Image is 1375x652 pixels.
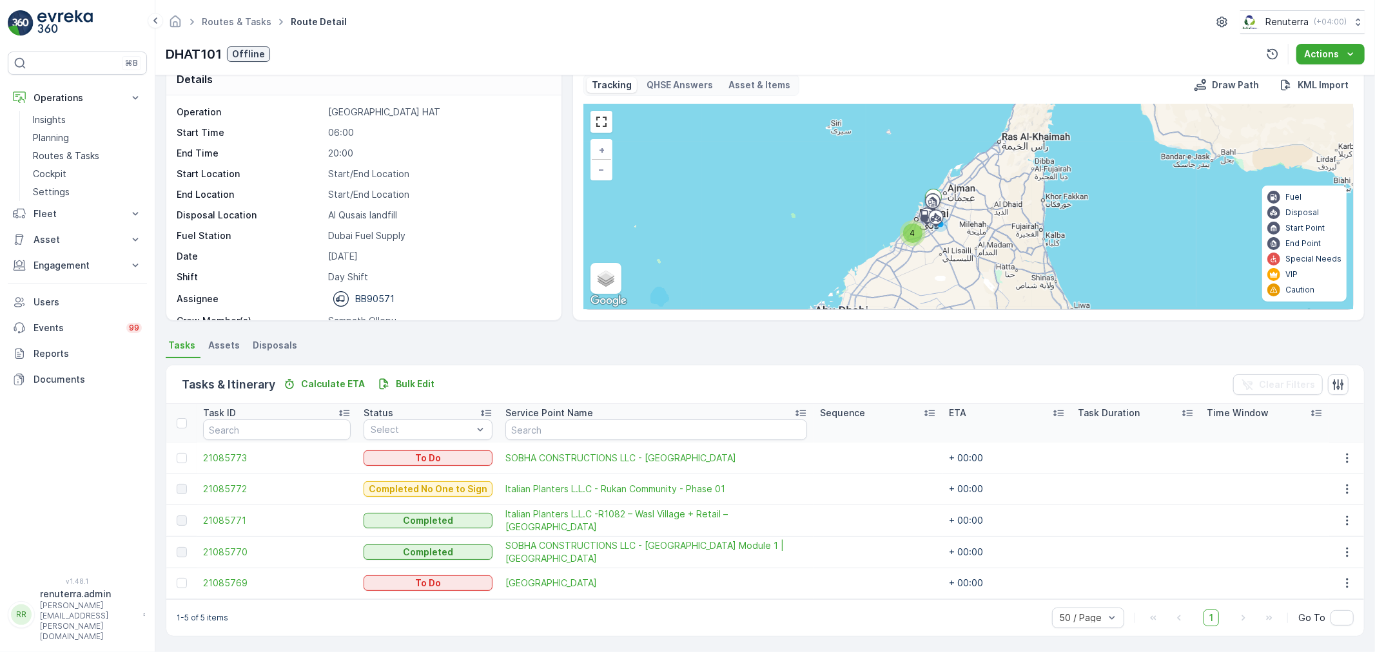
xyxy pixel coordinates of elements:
[505,539,807,565] span: SOBHA CONSTRUCTIONS LLC - [GEOGRAPHIC_DATA] Module 1 | [GEOGRAPHIC_DATA]
[34,321,119,334] p: Events
[1233,374,1323,395] button: Clear Filters
[328,126,548,139] p: 06:00
[584,104,1353,309] div: 0
[328,314,548,327] p: Sampath Ollepu
[587,292,630,309] img: Google
[203,514,351,527] a: 21085771
[177,613,228,623] p: 1-5 of 5 items
[278,376,370,392] button: Calculate ETA
[34,233,121,246] p: Asset
[28,183,147,201] a: Settings
[8,315,147,341] a: Events99
[587,292,630,309] a: Open this area in Google Maps (opens a new window)
[900,220,926,246] div: 4
[203,546,351,559] a: 21085770
[371,423,473,436] p: Select
[1240,10,1365,34] button: Renuterra(+04:00)
[8,10,34,36] img: logo
[415,577,441,590] p: To Do
[1078,407,1140,419] p: Task Duration
[1285,238,1321,249] p: End Point
[177,547,187,557] div: Toggle Row Selected
[40,600,137,642] p: [PERSON_NAME][EMAIL_ADDRESS][PERSON_NAME][DOMAIN_NAME]
[369,483,487,495] p: Completed No One to Sign
[942,536,1071,568] td: + 00:00
[288,15,349,28] span: Route Detail
[40,588,137,600] p: renuterra.admin
[505,577,807,590] span: [GEOGRAPHIC_DATA]
[820,407,865,419] p: Sequence
[177,147,323,160] p: End Time
[355,292,395,305] p: BB90571
[942,443,1071,474] td: + 00:00
[505,508,807,533] a: Italian Planters L.L.C -R1082 – Wasl Village + Retail – Al Qusais
[203,483,351,495] a: 21085772
[1207,407,1269,419] p: Time Window
[177,578,187,588] div: Toggle Row Selected
[301,378,365,390] p: Calculate ETA
[166,44,222,64] p: DHAT101
[328,168,548,180] p: Start/End Location
[505,452,807,465] span: SOBHA CONSTRUCTIONS LLC - [GEOGRAPHIC_DATA]
[403,514,453,527] p: Completed
[253,339,297,352] span: Disposals
[1265,15,1309,28] p: Renuterra
[8,201,147,227] button: Fleet
[364,575,492,591] button: To Do
[415,452,441,465] p: To Do
[168,19,182,30] a: Homepage
[1296,44,1365,64] button: Actions
[1285,269,1298,280] p: VIP
[33,131,69,144] p: Planning
[1285,192,1302,202] p: Fuel
[203,452,351,465] a: 21085773
[177,292,219,305] p: Assignee
[942,504,1071,536] td: + 00:00
[403,546,453,559] p: Completed
[177,271,323,283] p: Shift
[177,314,323,327] p: Crew Member(s)
[592,112,611,131] a: View Fullscreen
[203,419,351,440] input: Search
[592,160,611,179] a: Zoom Out
[373,376,440,392] button: Bulk Edit
[28,129,147,147] a: Planning
[168,339,195,352] span: Tasks
[505,419,807,440] input: Search
[33,186,70,198] p: Settings
[505,452,807,465] a: SOBHA CONSTRUCTIONS LLC - Jumeirah Lakes Towers
[28,111,147,129] a: Insights
[364,544,492,560] button: Completed
[177,229,323,242] p: Fuel Station
[34,296,142,309] p: Users
[599,144,605,155] span: +
[328,188,548,201] p: Start/End Location
[203,577,351,590] span: 21085769
[647,79,714,91] p: QHSE Answers
[396,378,434,390] p: Bulk Edit
[33,168,66,180] p: Cockpit
[1274,77,1354,93] button: KML Import
[505,407,593,419] p: Service Point Name
[8,588,147,642] button: RRrenuterra.admin[PERSON_NAME][EMAIL_ADDRESS][PERSON_NAME][DOMAIN_NAME]
[1189,77,1264,93] button: Draw Path
[34,91,121,104] p: Operations
[177,126,323,139] p: Start Time
[11,604,32,625] div: RR
[8,85,147,111] button: Operations
[505,577,807,590] a: Al Zahra Hospital
[598,164,605,175] span: −
[28,147,147,165] a: Routes & Tasks
[177,515,187,526] div: Toggle Row Selected
[28,165,147,183] a: Cockpit
[364,407,393,419] p: Status
[1314,17,1347,27] p: ( +04:00 )
[34,373,142,386] p: Documents
[8,577,147,585] span: v 1.48.1
[1298,611,1325,624] span: Go To
[910,228,915,238] span: 4
[505,539,807,565] a: SOBHA CONSTRUCTIONS LLC - RIVERSIDE CRESCENT Module 1 | Ras Al Khor
[1285,285,1314,295] p: Caution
